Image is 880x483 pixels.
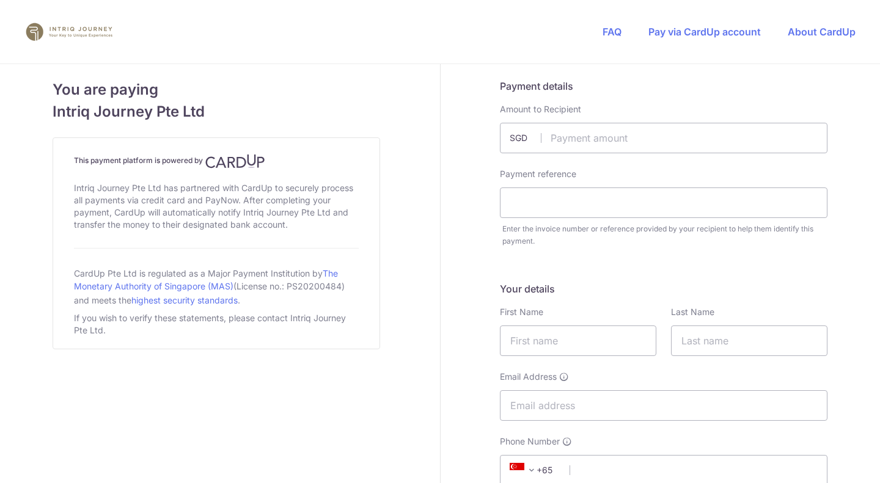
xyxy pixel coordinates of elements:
[500,306,543,318] label: First Name
[510,463,539,478] span: +65
[74,310,359,339] div: If you wish to verify these statements, please contact Intriq Journey Pte Ltd.
[500,281,827,296] h5: Your details
[74,263,359,310] div: CardUp Pte Ltd is regulated as a Major Payment Institution by (License no.: PS20200484) and meets...
[500,103,581,115] label: Amount to Recipient
[74,180,359,233] div: Intriq Journey Pte Ltd has partnered with CardUp to securely process all payments via credit card...
[671,306,714,318] label: Last Name
[500,79,827,93] h5: Payment details
[788,26,856,38] a: About CardUp
[510,132,541,144] span: SGD
[131,295,238,305] a: highest security standards
[648,26,761,38] a: Pay via CardUp account
[500,390,827,421] input: Email address
[500,123,827,153] input: Payment amount
[205,154,265,169] img: CardUp
[500,435,560,448] span: Phone Number
[500,325,656,356] input: First name
[671,325,827,356] input: Last name
[502,223,827,247] div: Enter the invoice number or reference provided by your recipient to help them identify this payment.
[53,79,380,101] span: You are paying
[74,154,359,169] h4: This payment platform is powered by
[506,463,561,478] span: +65
[500,371,557,383] span: Email Address
[500,168,576,180] label: Payment reference
[603,26,621,38] a: FAQ
[53,101,380,123] span: Intriq Journey Pte Ltd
